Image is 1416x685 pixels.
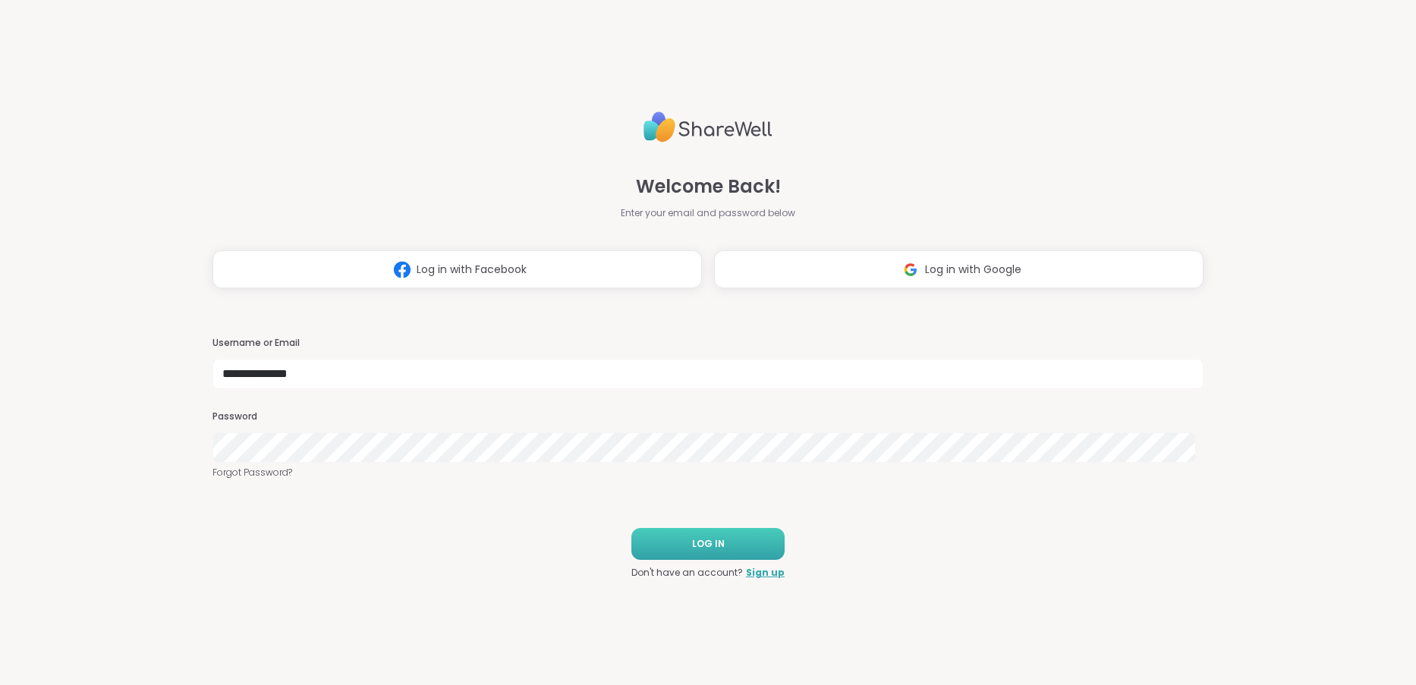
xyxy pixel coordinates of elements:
[417,262,527,278] span: Log in with Facebook
[212,337,1204,350] h3: Username or Email
[746,566,785,580] a: Sign up
[388,256,417,284] img: ShareWell Logomark
[212,410,1204,423] h3: Password
[896,256,925,284] img: ShareWell Logomark
[631,528,785,560] button: LOG IN
[692,537,725,551] span: LOG IN
[212,466,1204,479] a: Forgot Password?
[212,250,702,288] button: Log in with Facebook
[925,262,1021,278] span: Log in with Google
[636,173,781,200] span: Welcome Back!
[643,105,773,149] img: ShareWell Logo
[714,250,1204,288] button: Log in with Google
[621,206,795,220] span: Enter your email and password below
[631,566,743,580] span: Don't have an account?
